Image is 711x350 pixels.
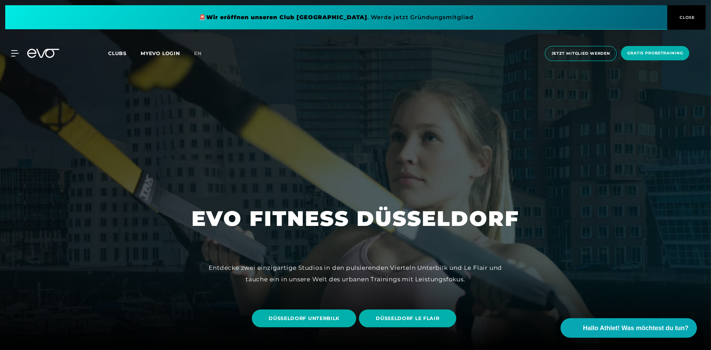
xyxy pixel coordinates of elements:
span: Jetzt Mitglied werden [552,51,610,56]
a: en [194,50,210,58]
span: Clubs [108,50,127,56]
span: Gratis Probetraining [627,50,683,56]
button: CLOSE [667,5,706,30]
a: MYEVO LOGIN [141,50,180,56]
span: Hallo Athlet! Was möchtest du tun? [583,324,689,333]
a: DÜSSELDORF LE FLAIR [359,304,459,333]
span: en [194,50,202,56]
span: DÜSSELDORF UNTERBILK [269,315,339,322]
a: Jetzt Mitglied werden [543,46,619,61]
button: Hallo Athlet! Was möchtest du tun? [561,318,697,338]
a: Gratis Probetraining [619,46,691,61]
div: Entdecke zwei einzigartige Studios in den pulsierenden Vierteln Unterbilk und Le Flair und tauche... [209,262,502,285]
a: DÜSSELDORF UNTERBILK [252,304,359,333]
h1: EVO FITNESS DÜSSELDORF [192,205,519,232]
a: Clubs [108,50,141,56]
span: CLOSE [678,14,695,21]
span: DÜSSELDORF LE FLAIR [376,315,439,322]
